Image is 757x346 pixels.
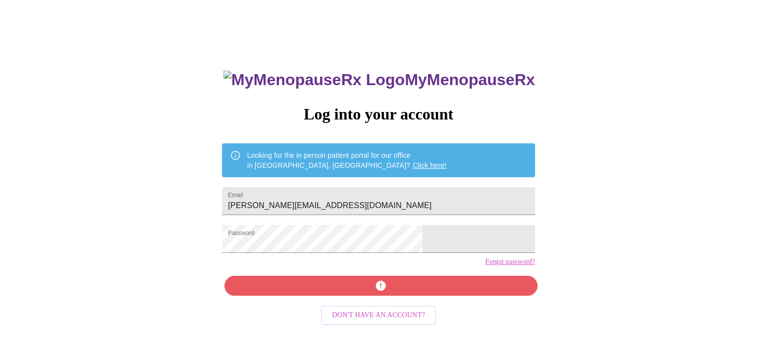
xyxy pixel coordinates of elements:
[319,310,438,319] a: Don't have an account?
[332,309,425,322] span: Don't have an account?
[321,306,436,325] button: Don't have an account?
[223,71,405,89] img: MyMenopauseRx Logo
[222,105,535,123] h3: Log into your account
[223,71,535,89] h3: MyMenopauseRx
[413,161,446,169] a: Click here!
[247,146,446,174] div: Looking for the in person patient portal for our office in [GEOGRAPHIC_DATA], [GEOGRAPHIC_DATA]?
[485,258,535,266] a: Forgot password?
